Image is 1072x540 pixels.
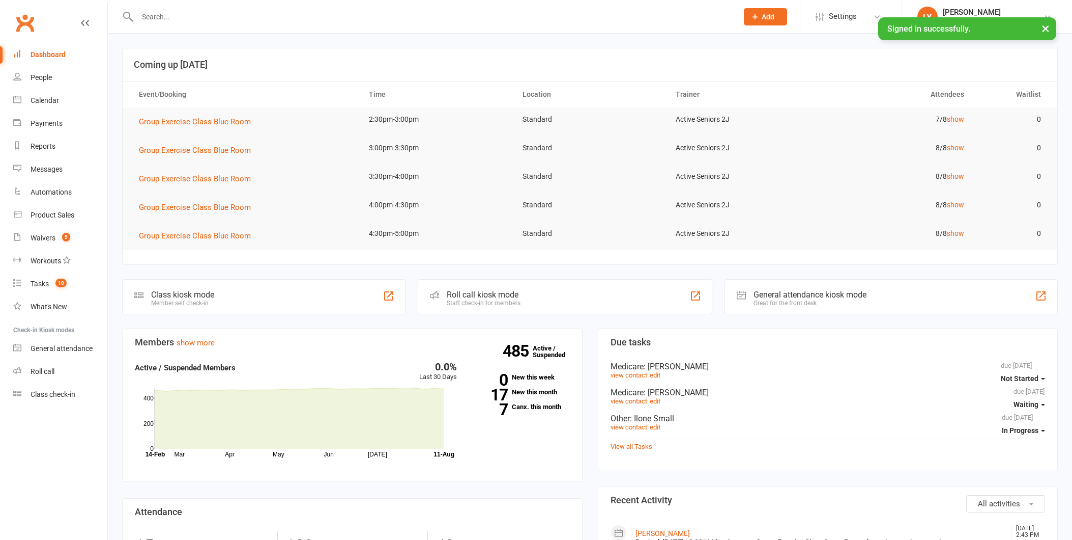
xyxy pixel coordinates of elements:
a: Product Sales [13,204,107,227]
div: Great for the front desk [754,300,866,307]
div: Other [611,414,1046,423]
a: Payments [13,112,107,135]
a: show [947,201,964,209]
a: Clubworx [12,10,38,36]
a: edit [650,423,660,431]
td: Standard [513,136,667,160]
div: Payments [31,119,63,127]
h3: Coming up [DATE] [134,60,1046,70]
button: Waiting [1013,395,1045,414]
td: Standard [513,193,667,217]
button: Group Exercise Class Blue Room [139,144,258,156]
div: Medicare [611,388,1046,397]
td: 8/8 [820,136,973,160]
div: Tasks [31,280,49,288]
td: 0 [973,165,1050,188]
a: show more [177,338,215,347]
a: 7Canx. this month [472,403,569,410]
th: Location [513,82,667,107]
span: In Progress [1002,426,1038,435]
td: 0 [973,193,1050,217]
div: Calendar [31,96,59,104]
h3: Members [135,337,570,347]
td: Standard [513,222,667,246]
td: Active Seniors 2J [667,107,820,131]
td: Active Seniors 2J [667,165,820,188]
td: 2:30pm-3:00pm [360,107,513,131]
div: Staff check-in for members [447,300,520,307]
strong: 7 [472,402,508,417]
span: 5 [62,233,70,241]
a: What's New [13,295,107,318]
th: Trainer [667,82,820,107]
a: show [947,229,964,237]
td: 3:00pm-3:30pm [360,136,513,160]
button: Group Exercise Class Blue Room [139,201,258,213]
th: Event/Booking [130,82,360,107]
div: Staying Active [PERSON_NAME] [943,17,1044,26]
h3: Attendance [135,507,570,517]
td: 3:30pm-4:00pm [360,165,513,188]
strong: Active / Suspended Members [135,363,236,372]
a: Waivers 5 [13,227,107,250]
a: edit [650,371,660,379]
a: General attendance kiosk mode [13,337,107,360]
strong: 17 [472,387,508,402]
span: Not Started [1001,374,1038,383]
td: Active Seniors 2J [667,136,820,160]
td: 4:00pm-4:30pm [360,193,513,217]
a: Tasks 10 [13,273,107,295]
span: Settings [829,5,857,28]
span: : [PERSON_NAME] [644,362,709,371]
td: Active Seniors 2J [667,222,820,246]
a: Automations [13,181,107,204]
span: Group Exercise Class Blue Room [139,117,251,126]
td: Active Seniors 2J [667,193,820,217]
th: Time [360,82,513,107]
td: 4:30pm-5:00pm [360,222,513,246]
a: 485Active / Suspended [533,337,577,366]
a: view contact [611,397,647,405]
button: Add [744,8,787,25]
td: 0 [973,107,1050,131]
a: view contact [611,371,647,379]
span: Group Exercise Class Blue Room [139,174,251,183]
div: Class kiosk mode [151,290,214,300]
a: Reports [13,135,107,158]
h3: Recent Activity [611,495,1046,505]
a: Calendar [13,89,107,112]
div: People [31,73,52,82]
td: 0 [973,136,1050,160]
strong: 485 [503,343,533,359]
a: view contact [611,423,647,431]
td: 0 [973,222,1050,246]
td: 8/8 [820,165,973,188]
td: Standard [513,107,667,131]
span: 10 [55,279,67,287]
div: Last 30 Days [419,362,457,383]
div: Workouts [31,257,61,265]
a: View all Tasks [611,443,652,450]
strong: 0 [472,372,508,388]
div: Member self check-in [151,300,214,307]
a: Messages [13,158,107,181]
button: In Progress [1002,421,1045,440]
th: Waitlist [973,82,1050,107]
div: What's New [31,303,67,311]
button: All activities [966,495,1045,512]
div: Dashboard [31,50,66,59]
a: Dashboard [13,43,107,66]
div: Medicare [611,362,1046,371]
span: All activities [978,499,1020,508]
a: [PERSON_NAME] [635,529,690,537]
button: Group Exercise Class Blue Room [139,173,258,185]
td: Standard [513,165,667,188]
div: Automations [31,188,72,196]
span: : [PERSON_NAME] [644,388,709,397]
input: Search... [134,10,731,24]
h3: Due tasks [611,337,1046,347]
div: 0.0% [419,362,457,372]
div: [PERSON_NAME] [943,8,1044,17]
div: Roll call [31,367,54,375]
span: Add [762,13,774,21]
